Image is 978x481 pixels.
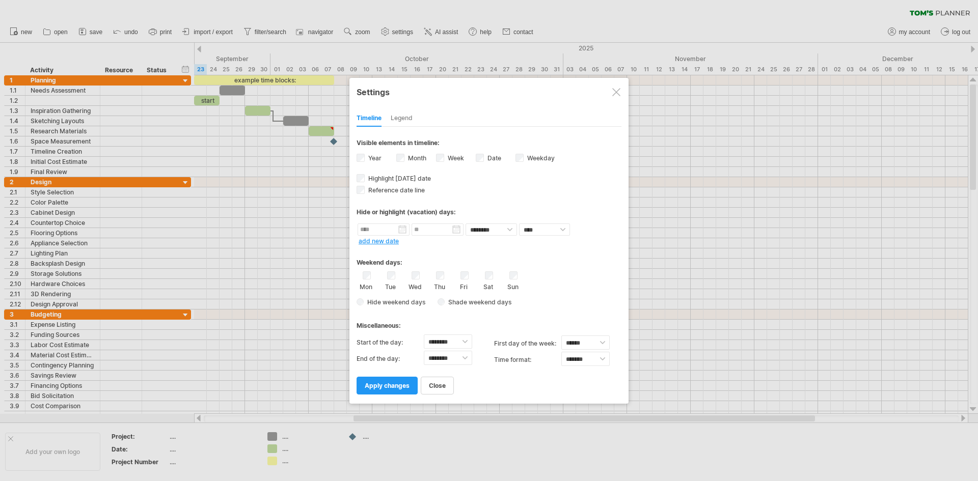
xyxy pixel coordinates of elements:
[409,281,421,291] label: Wed
[494,352,561,368] label: Time format:
[365,382,410,389] span: apply changes
[433,281,446,291] label: Thu
[357,334,424,351] label: Start of the day:
[384,281,397,291] label: Tue
[429,382,446,389] span: close
[357,208,621,216] div: Hide or highlight (vacation) days:
[446,154,464,162] label: Week
[457,281,470,291] label: Fri
[357,351,424,367] label: End of the day:
[357,249,621,269] div: Weekend days:
[357,110,382,127] div: Timeline
[364,298,425,306] span: Hide weekend days
[359,237,399,245] a: add new date
[366,175,431,182] span: Highlight [DATE] date
[357,312,621,332] div: Miscellaneous:
[482,281,495,291] label: Sat
[445,298,511,306] span: Shade weekend days
[494,335,561,352] label: first day of the week:
[525,154,555,162] label: Weekday
[357,139,621,150] div: Visible elements in timeline:
[357,82,621,101] div: Settings
[506,281,519,291] label: Sun
[485,154,501,162] label: Date
[391,110,413,127] div: Legend
[357,377,418,394] a: apply changes
[366,154,382,162] label: Year
[421,377,454,394] a: close
[360,281,372,291] label: Mon
[366,186,425,194] span: Reference date line
[406,154,426,162] label: Month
